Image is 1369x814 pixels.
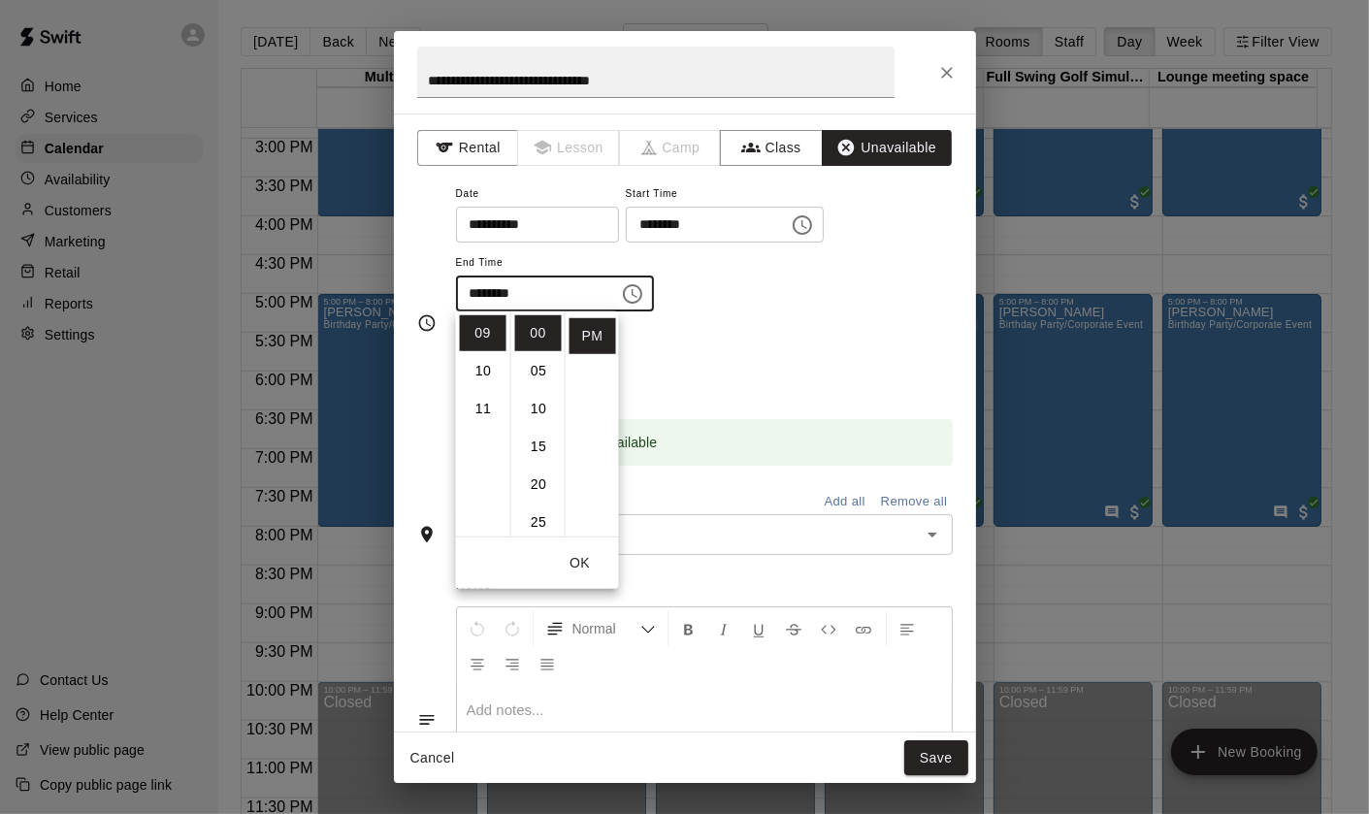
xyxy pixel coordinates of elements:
[496,646,529,681] button: Right Align
[822,130,952,166] button: Unavailable
[510,311,565,537] ul: Select minutes
[572,619,640,638] span: Normal
[812,611,845,646] button: Insert Code
[847,611,880,646] button: Insert Link
[777,611,810,646] button: Format Strikethrough
[565,311,619,537] ul: Select meridiem
[515,467,562,503] li: 20 minutes
[814,487,876,517] button: Add all
[515,353,562,389] li: 5 minutes
[904,740,968,776] button: Save
[929,55,964,90] button: Close
[460,277,506,313] li: 8 hours
[570,280,616,316] li: AM
[518,130,620,166] span: Lessons must be created in the Services page first
[919,521,946,548] button: Open
[460,391,506,427] li: 11 hours
[461,646,494,681] button: Center Align
[460,353,506,389] li: 10 hours
[538,611,664,646] button: Formatting Options
[515,391,562,427] li: 10 minutes
[891,611,924,646] button: Left Align
[417,313,437,333] svg: Timing
[549,545,611,581] button: OK
[626,181,824,208] span: Start Time
[496,611,529,646] button: Redo
[531,646,564,681] button: Justify Align
[417,525,437,544] svg: Rooms
[742,611,775,646] button: Format Underline
[707,611,740,646] button: Format Italics
[402,740,464,776] button: Cancel
[460,315,506,351] li: 9 hours
[456,207,605,243] input: Choose date, selected date is Oct 18, 2025
[783,206,822,244] button: Choose time, selected time is 8:30 PM
[876,487,953,517] button: Remove all
[417,130,519,166] button: Rental
[620,130,722,166] span: Camps can only be created in the Services page
[456,570,952,602] span: Notes
[613,275,652,313] button: Choose time, selected time is 9:00 PM
[461,611,494,646] button: Undo
[672,611,705,646] button: Format Bold
[515,505,562,540] li: 25 minutes
[570,318,616,354] li: PM
[456,250,654,277] span: End Time
[515,429,562,465] li: 15 minutes
[720,130,822,166] button: Class
[417,710,437,730] svg: Notes
[456,181,619,208] span: Date
[515,315,562,351] li: 0 minutes
[456,311,510,537] ul: Select hours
